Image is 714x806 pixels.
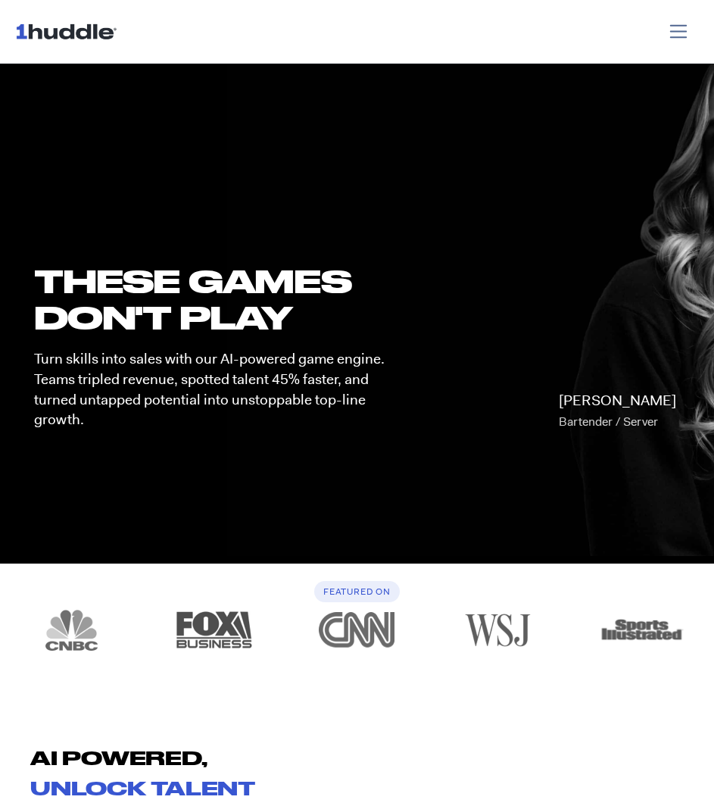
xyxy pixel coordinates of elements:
h2: AI POWERED, [30,745,357,772]
p: Turn skills into sales with our AI-powered game engine. Teams tripled revenue, spotted talent 45%... [34,349,413,430]
a: logo_sports [571,609,714,651]
h1: these GAMES DON'T PLAY [34,263,429,336]
div: 3 of 12 [285,609,429,651]
h6: Featured On [314,581,400,603]
p: [PERSON_NAME] [559,390,676,433]
img: logo_fox [161,609,267,651]
div: 5 of 12 [571,609,714,651]
a: logo_wsj [429,609,572,651]
img: ... [15,17,123,45]
a: logo_cnn [285,609,429,651]
img: logo_cnbc [18,609,124,651]
div: 2 of 12 [143,609,286,651]
img: logo_cnn [304,609,410,651]
h2: unlock talent [30,779,357,798]
a: logo_fox [143,609,286,651]
div: 4 of 12 [429,609,572,651]
span: Bartender / Server [559,414,658,430]
img: logo_sports [590,609,696,651]
button: Toggle navigation [658,17,700,46]
img: logo_wsj [447,609,553,651]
